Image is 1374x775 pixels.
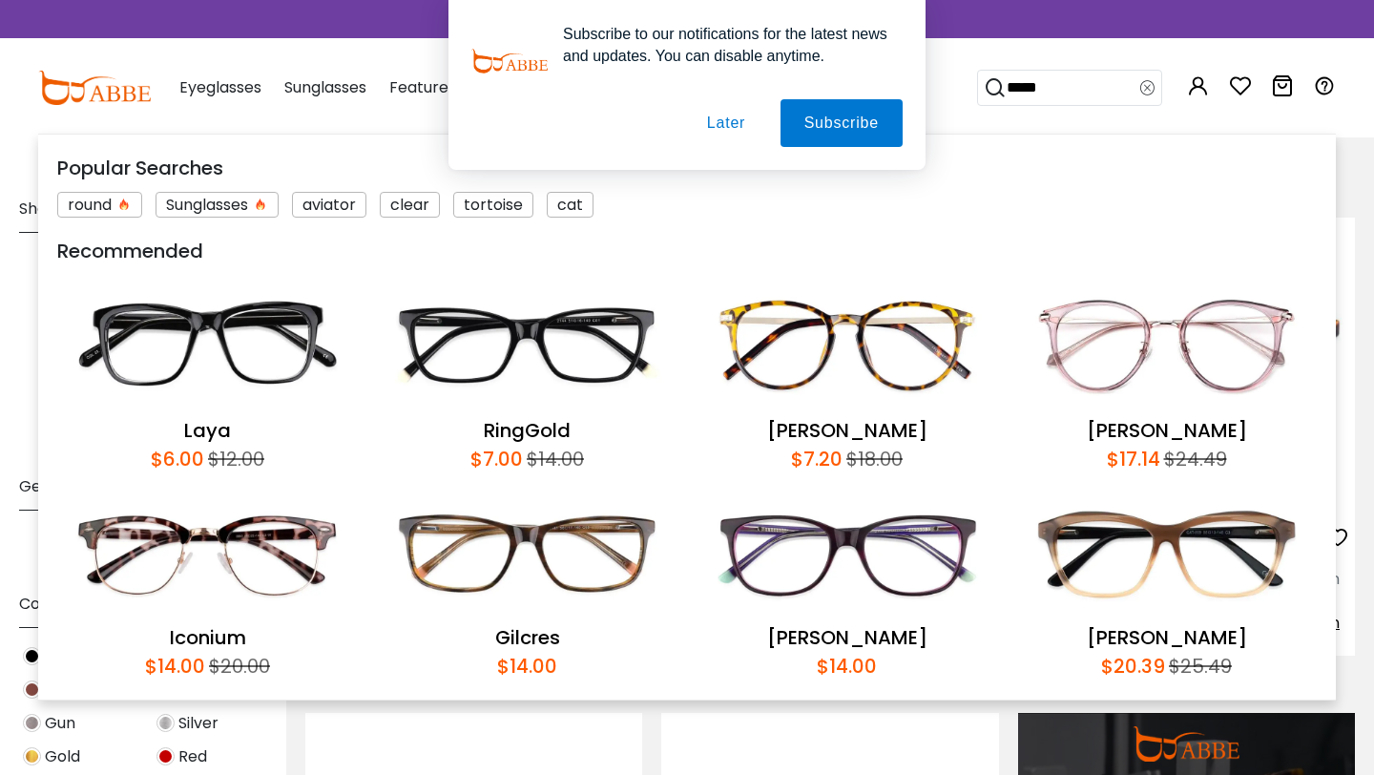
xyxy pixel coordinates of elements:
[548,23,903,67] div: Subscribe to our notifications for the latest news and updates. You can disable anytime.
[156,714,175,732] img: Silver
[377,483,677,624] img: Gilcres
[57,483,358,624] img: Iconium
[45,712,75,735] span: Gun
[19,186,67,232] span: Shape
[697,275,997,416] img: Callie
[781,99,903,147] button: Subscribe
[145,652,205,681] div: $14.00
[184,417,231,444] a: Laya
[57,275,358,416] img: Laya
[380,192,440,218] div: clear
[547,192,593,218] div: cat
[767,417,927,444] a: [PERSON_NAME]
[1087,624,1247,651] a: [PERSON_NAME]
[170,624,246,651] a: Iconium
[1165,652,1232,681] div: $25.49
[23,681,41,699] img: Brown
[292,192,366,218] div: aviator
[57,237,1317,265] div: Recommended
[178,712,219,735] span: Silver
[156,747,175,765] img: Red
[767,624,927,651] a: [PERSON_NAME]
[683,99,769,147] button: Later
[1087,417,1247,444] a: [PERSON_NAME]
[1016,275,1317,416] img: Naomi
[45,745,80,768] span: Gold
[523,445,584,473] div: $14.00
[1160,445,1227,473] div: $24.49
[23,647,41,665] img: Black
[791,445,843,473] div: $7.20
[377,275,677,416] img: RingGold
[23,747,41,765] img: Gold
[19,581,60,627] span: Color
[453,192,533,218] div: tortoise
[156,192,279,218] div: Sunglasses
[23,714,41,732] img: Gun
[1107,445,1160,473] div: $17.14
[204,445,264,473] div: $12.00
[19,464,76,510] span: Gender
[205,652,270,681] div: $20.00
[57,192,142,218] div: round
[1016,483,1317,624] img: Sonia
[471,23,548,99] img: notification icon
[178,745,207,768] span: Red
[470,445,523,473] div: $7.00
[817,652,877,681] div: $14.00
[1101,652,1165,681] div: $20.39
[484,417,571,444] a: RingGold
[497,652,557,681] div: $14.00
[495,624,560,651] a: Gilcres
[843,445,903,473] div: $18.00
[697,483,997,624] img: Hibbard
[151,445,204,473] div: $6.00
